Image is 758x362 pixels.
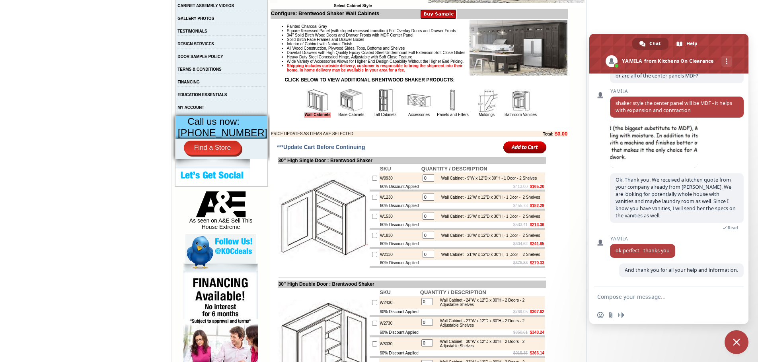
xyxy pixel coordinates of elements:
[610,89,744,94] span: YAMILA
[20,22,21,23] img: spacer.gif
[379,172,421,184] td: W0930
[306,89,329,112] img: Wall Cabinets
[339,89,363,112] img: Base Cabinets
[287,37,364,42] span: Solid Birch Face Frames and Drawer Boxes
[530,351,544,355] b: $366.14
[616,176,736,219] span: Ok. Thank you. We received a kitchen quote from your company already from [PERSON_NAME]. We are l...
[379,184,421,190] td: 60% Discount Applied
[555,131,568,137] b: $0.00
[728,225,738,230] span: Read
[669,38,705,50] div: Help
[408,112,430,117] a: Accessories
[379,296,419,309] td: W2430
[543,132,553,136] b: Total:
[379,317,419,329] td: W2730
[379,329,419,335] td: 60% Discount Applied
[177,80,200,84] a: FINANCING
[597,293,723,300] textarea: Compose your message...
[379,309,419,315] td: 60% Discount Applied
[94,36,114,44] td: Baycreek Gray
[177,42,214,46] a: DESIGN SERVICES
[632,38,668,50] div: Chat
[374,112,396,117] a: Tall Cabinets
[530,261,544,265] b: $270.33
[338,112,364,117] a: Base Cabinets
[277,144,365,150] span: ***Update Cart Before Continuing
[380,289,391,295] b: SKU
[187,116,240,127] span: Call us now:
[271,131,499,137] td: PRICE UPDATES AS ITEMS ARE SELECTED
[185,191,256,234] div: As seen on A&E Sell This House Extreme
[597,312,604,318] span: Insert an emoji
[287,33,413,37] span: 3/4" Solid Birch Wood Doors and Drawer Fronts with MDF Center Panel
[177,105,204,110] a: MY ACCOUNT
[379,222,421,228] td: 60% Discount Applied
[92,22,94,23] img: spacer.gif
[437,252,540,257] div: Wall Cabinet - 21"W x 12"D x 30"H - 1 Door - 2 Shelves
[177,16,214,21] a: GALLERY PHOTOS
[649,38,661,50] span: Chat
[379,203,421,209] td: 60% Discount Applied
[287,24,327,29] span: Painted Charcoal Gray
[475,89,499,112] img: Moldings
[436,339,543,348] div: Wall Cabinet - 30"W x 12"D x 30"H - 2 Doors - 2 Adjustable Shelves
[379,211,421,222] td: W1530
[278,157,546,164] td: 30" High Single Door : Brentwood Shaker
[513,330,528,335] s: $850.61
[42,22,43,23] img: spacer.gif
[513,184,528,189] s: $413.00
[725,330,748,354] div: Close chat
[135,22,136,23] img: spacer.gif
[379,260,421,266] td: 60% Discount Applied
[530,223,544,227] b: $213.36
[379,192,421,203] td: W1230
[513,351,528,355] s: $915.35
[379,249,421,260] td: W2130
[513,223,528,227] s: $533.41
[278,281,546,288] td: 30" High Double Door : Brentwood Shaker
[437,233,540,238] div: Wall Cabinet - 18"W x 12"D x 30"H - 1 Door - 2 Shelves
[618,312,624,318] span: Audio message
[287,64,463,72] strong: Shipping includes curbside delivery, customer is responsible to bring the shipment into their hom...
[437,214,540,219] div: Wall Cabinet - 15"W x 12"D x 30"H - 1 Door - 2 Shelves
[115,36,135,45] td: Beachwood Oak Shaker
[380,166,391,172] b: SKU
[421,166,487,172] b: QUANTITY / DESCRIPTION
[177,93,227,97] a: EDUCATION ESSENTIALS
[479,112,495,117] a: Moldings
[530,310,544,314] b: $307.62
[513,310,528,314] s: $769.05
[420,289,486,295] b: QUANTITY / DESCRIPTION
[177,67,222,72] a: TERMS & CONDITIONS
[437,112,468,117] a: Panels and Fillers
[304,112,330,118] a: Wall Cabinets
[287,29,456,33] span: Square Recessed Panel (with sloped recessed transition) Full Overlay Doors and Drawer Fronts
[379,230,421,241] td: W1830
[287,46,405,50] span: All Wood Construction, Plywood Sides, Tops, Bottoms and Shelves
[721,56,732,67] div: More channels
[530,184,544,189] b: $165.20
[373,89,397,112] img: Tall Cabinets
[177,4,234,8] a: CABINET ASSEMBLY VIDEOS
[271,10,380,16] b: Configure: Brentwood Shaker Wall Cabinets
[379,241,421,247] td: 60% Discount Applied
[177,54,223,59] a: DOOR SAMPLE POLICY
[136,36,157,44] td: Bellmonte Maple
[437,195,540,199] div: Wall Cabinet - 12"W x 12"D x 30"H - 1 Door - 2 Shelves
[608,312,614,318] span: Send a file
[436,298,543,307] div: Wall Cabinet - 24"W x 12"D x 30"H - 2 Doors - 2 Adjustable Shelves
[513,203,528,208] s: $455.73
[513,261,528,265] s: $675.83
[68,36,93,45] td: [PERSON_NAME] White Shaker
[379,337,419,350] td: W3030
[287,55,412,59] span: Heavy Duty Steel Concealed Hinge, Adjustable with Soft Close Feature
[530,330,544,335] b: $340.24
[610,236,675,242] span: YAMILA
[436,319,543,327] div: Wall Cabinet - 27"W x 12"D x 30"H - 2 Doors - 2 Adjustable Shelves
[178,127,267,138] span: [PHONE_NUMBER]
[287,50,466,55] span: Dovetail Drawers with High Quality Epoxy Coated Steel Undermount Full Extension Soft Close Glides
[67,22,68,23] img: spacer.gif
[530,242,544,246] b: $241.85
[284,77,454,83] strong: CLICK BELOW TO VIEW ADDITIONAL BRENTWOOD SHAKER PRODUCTS:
